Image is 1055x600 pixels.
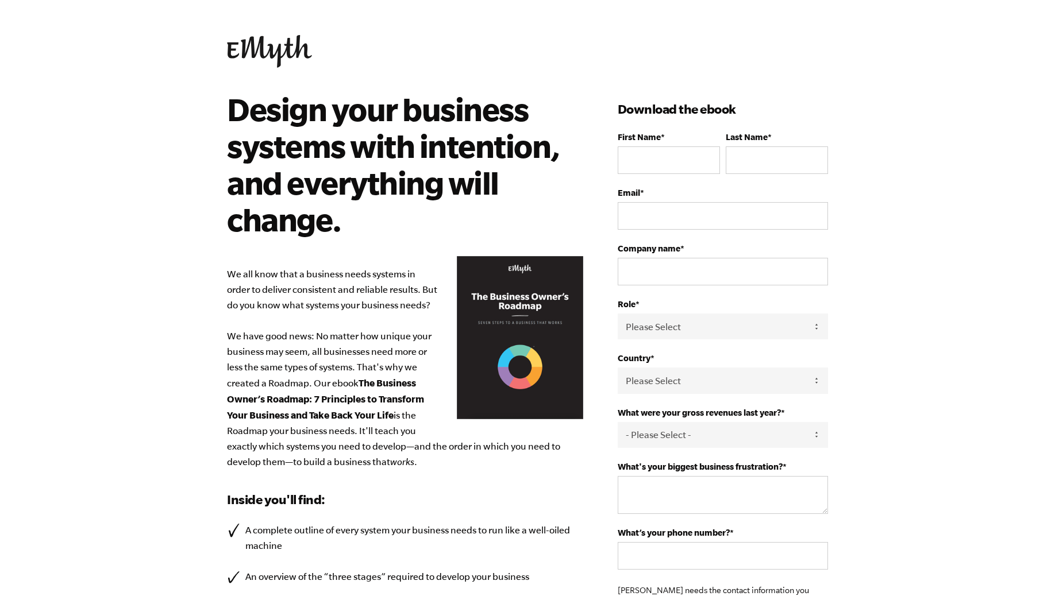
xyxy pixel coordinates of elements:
[618,408,781,417] span: What were your gross revenues last year?
[390,456,414,467] em: works
[618,243,680,253] span: Company name
[227,522,583,553] li: A complete outline of every system your business needs to run like a well-oiled machine
[618,100,828,118] h3: Download the ebook
[227,91,567,238] h2: Design your business systems with intention, and everything will change.
[726,132,768,142] span: Last Name
[618,188,640,198] span: Email
[227,266,583,470] p: We all know that a business needs systems in order to deliver consistent and reliable results. Bu...
[618,299,636,309] span: Role
[618,353,650,363] span: Country
[457,256,583,420] img: Business Owners Roadmap Cover
[618,462,783,471] span: What's your biggest business frustration?
[618,132,661,142] span: First Name
[227,377,424,420] b: The Business Owner’s Roadmap: 7 Principles to Transform Your Business and Take Back Your Life
[618,528,730,537] span: What’s your phone number?
[227,490,583,509] h3: Inside you'll find:
[227,569,583,584] li: An overview of the “three stages” required to develop your business
[227,35,312,68] img: EMyth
